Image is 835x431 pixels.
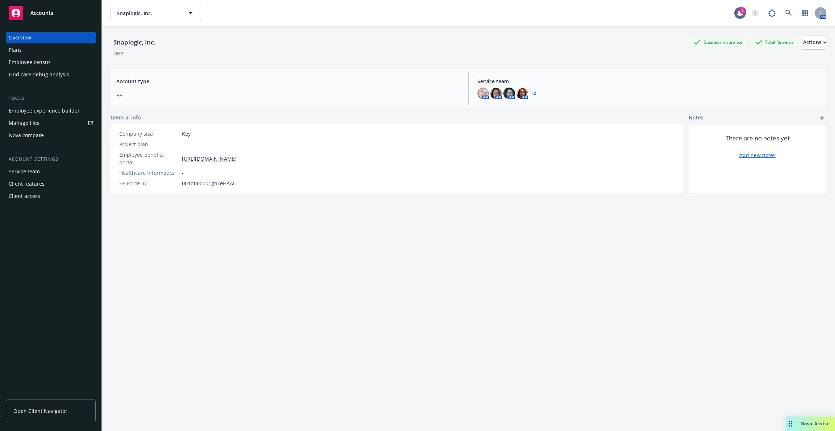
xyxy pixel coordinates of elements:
[6,166,96,177] a: Service team
[182,179,237,187] span: 001d000001gnLeHAAU
[111,114,141,121] span: General info
[119,179,179,187] div: EB Force ID
[182,130,191,138] span: Key
[119,140,179,148] div: Project plan
[9,178,45,190] div: Client features
[477,88,489,99] img: photo
[6,117,96,129] a: Manage files
[9,56,51,68] div: Employee census
[9,190,40,202] div: Client access
[9,69,69,80] div: Find care debug analysis
[798,6,813,20] a: Switch app
[6,105,96,117] a: Employee experience builder
[6,130,96,141] a: Nova compare
[182,169,184,177] span: -
[30,10,53,16] span: Accounts
[516,88,528,99] img: photo
[6,190,96,202] a: Client access
[786,417,835,431] button: Nova Assist
[689,114,703,122] span: Notes
[111,6,201,20] button: Snaplogic, Inc.
[9,44,22,56] div: Plans
[531,91,536,96] a: +2
[477,77,821,85] span: Service team
[117,9,179,17] span: Snaplogic, Inc.
[6,56,96,68] a: Employee census
[9,166,40,177] div: Service team
[6,32,96,43] a: Overview
[9,32,31,43] div: Overview
[116,92,460,99] span: EB
[119,169,179,177] div: Healthcare Informatics
[503,88,515,99] img: photo
[6,178,96,190] a: Client features
[765,6,779,20] a: Report a Bug
[818,114,826,122] a: add
[9,105,80,117] div: Employee experience builder
[119,151,179,166] div: Employee benefits portal
[6,95,96,102] div: Tools
[6,156,96,163] div: Account settings
[119,130,179,138] div: Company size
[182,155,237,162] a: [URL][DOMAIN_NAME]
[739,151,776,159] a: Add new notes
[803,35,826,50] button: Actions
[13,407,67,415] span: Open Client Navigator
[9,117,40,129] div: Manage files
[490,88,502,99] img: photo
[9,130,44,141] div: Nova compare
[690,38,746,47] div: Business Insurance
[111,38,158,47] div: Snaplogic, Inc.
[801,421,829,427] span: Nova Assist
[781,6,796,20] a: Search
[752,38,797,47] div: Total Rewards
[726,134,790,143] span: There are no notes yet
[182,140,184,148] span: -
[6,3,96,23] a: Accounts
[6,69,96,80] a: Find care debug analysis
[803,35,826,49] div: Actions
[748,6,763,20] a: Start snowing
[6,44,96,56] a: Plans
[116,77,460,85] span: Account type
[739,7,746,14] div: 1
[786,417,795,431] div: Drag to move
[113,50,127,57] div: DBA: -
